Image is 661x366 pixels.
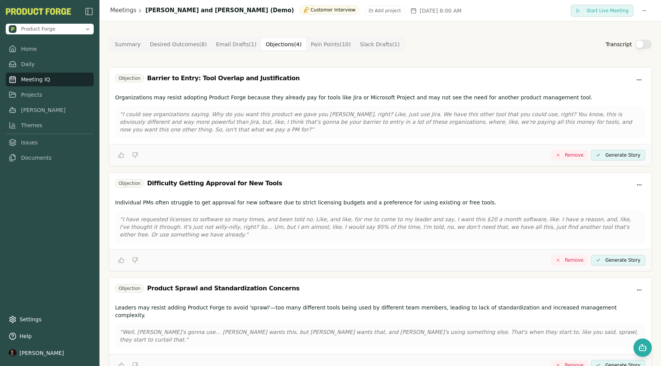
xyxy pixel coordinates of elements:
[129,149,141,161] button: thumbs down
[9,349,16,357] img: profile
[115,199,645,206] p: Individual PMs often struggle to get approval for new software due to strict licensing budgets an...
[6,151,94,165] a: Documents
[9,25,16,33] img: Product Forge
[85,7,94,16] button: Close Sidebar
[6,88,94,102] a: Projects
[420,7,461,15] span: [DATE] 8:00 AM
[6,8,71,15] img: Product Forge
[115,304,645,319] p: Leaders may resist adding Product Forge to avoid 'sprawl'—too many different tools being used by ...
[633,338,652,357] button: Open chat
[591,255,645,266] button: Generate Story
[6,313,94,326] a: Settings
[551,255,588,266] button: Remove
[6,346,94,360] button: [PERSON_NAME]
[145,38,212,50] button: Desired Outcomes ( 8 )
[551,150,588,160] button: Remove
[115,254,127,266] button: thumbs up
[147,284,300,293] div: Product Sprawl and Standardization Concerns
[147,74,300,83] div: Barrier to Entry: Tool Overlap and Justification
[120,328,641,343] p: “Well, [PERSON_NAME]'s gonna use… [PERSON_NAME] wants this, but [PERSON_NAME] wants that, and [PE...
[365,6,405,16] button: Add project
[355,38,404,50] button: Slack Drafts ( 1 )
[6,8,71,15] button: PF-Logo
[375,8,401,14] span: Add project
[586,8,628,14] span: Start Live Meeting
[6,103,94,117] a: [PERSON_NAME]
[6,57,94,71] a: Daily
[6,118,94,132] a: Themes
[6,136,94,149] a: Issues
[6,329,94,343] button: Help
[110,38,145,50] button: Summary
[21,26,55,32] span: Product Forge
[606,40,632,48] label: Transcript
[591,150,645,160] button: Generate Story
[120,110,641,133] p: “I could see organizations saying. Why do you want this product we gave you [PERSON_NAME], right?...
[6,73,94,86] a: Meeting IQ
[115,74,144,83] div: Objection
[110,6,136,15] a: Meetings
[120,215,641,238] p: “I have requested licenses to software so many times, and been told no. Like, and like, for me to...
[129,254,141,266] button: thumbs down
[571,5,633,17] button: Start Live Meeting
[300,5,359,15] div: Customer Interview
[115,94,645,101] p: Organizations may resist adopting Product Forge because they already pay for tools like Jira or M...
[6,42,94,56] a: Home
[115,284,144,293] div: Objection
[306,38,355,50] button: Pain Points ( 10 )
[145,6,294,15] h1: [PERSON_NAME] and [PERSON_NAME] (Demo)
[115,179,144,188] div: Objection
[115,149,127,161] button: thumbs up
[6,24,94,34] button: Open organization switcher
[147,179,282,188] div: Difficulty Getting Approval for New Tools
[85,7,94,16] img: sidebar
[261,38,306,50] button: Objections ( 4 )
[212,38,261,50] button: Email Drafts ( 1 )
